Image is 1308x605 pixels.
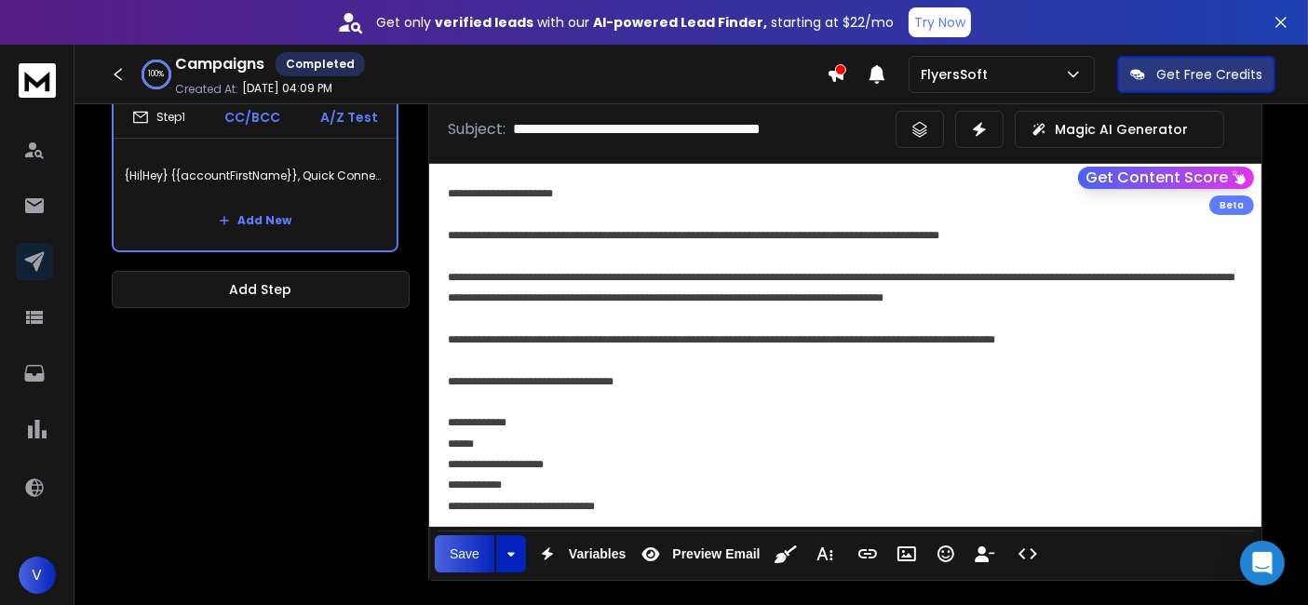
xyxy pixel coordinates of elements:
[768,535,803,572] button: Clean HTML
[112,271,410,308] button: Add Step
[593,13,767,32] strong: AI-powered Lead Finder,
[914,13,965,32] p: Try Now
[242,81,332,96] p: [DATE] 04:09 PM
[1055,120,1188,139] p: Magic AI Generator
[1010,535,1045,572] button: Code View
[435,535,494,572] button: Save
[448,118,506,141] p: Subject:
[19,557,56,594] button: V
[928,535,964,572] button: Emoticons
[225,108,281,127] p: CC/BCC
[19,63,56,98] img: logo
[807,535,843,572] button: More Text
[149,69,165,80] p: 100 %
[889,535,924,572] button: Insert Image (Ctrl+P)
[921,65,995,84] p: FlyersSoft
[1015,111,1224,148] button: Magic AI Generator
[633,535,763,572] button: Preview Email
[1209,195,1254,215] div: Beta
[125,150,385,202] p: {Hi|Hey} {{accountFirstName}}, Quick Connect
[530,535,630,572] button: Variables
[204,202,306,239] button: Add New
[320,108,378,127] p: A/Z Test
[435,13,533,32] strong: verified leads
[1117,56,1275,93] button: Get Free Credits
[668,546,763,562] span: Preview Email
[1078,167,1254,189] button: Get Content Score
[1240,541,1285,585] div: Open Intercom Messenger
[112,95,398,252] li: Step1CC/BCCA/Z Test{Hi|Hey} {{accountFirstName}}, Quick ConnectAdd New
[967,535,1003,572] button: Insert Unsubscribe Link
[850,535,885,572] button: Insert Link (Ctrl+K)
[175,53,264,75] h1: Campaigns
[132,109,185,126] div: Step 1
[1156,65,1262,84] p: Get Free Credits
[175,82,238,97] p: Created At:
[376,13,894,32] p: Get only with our starting at $22/mo
[909,7,971,37] button: Try Now
[276,52,365,76] div: Completed
[565,546,630,562] span: Variables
